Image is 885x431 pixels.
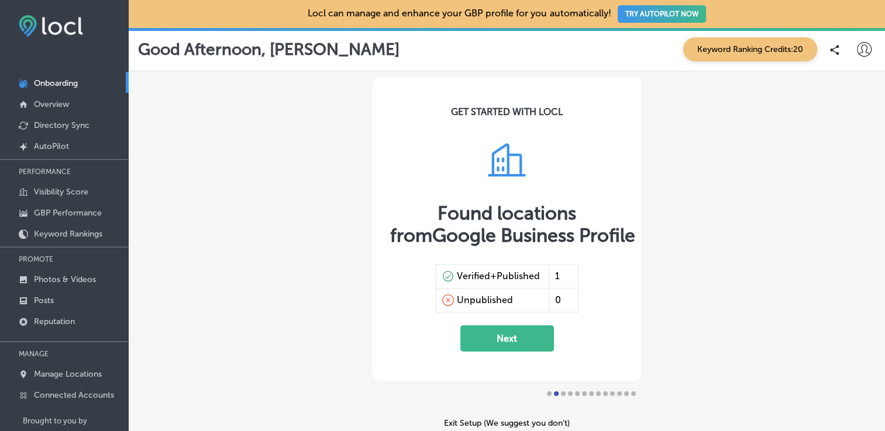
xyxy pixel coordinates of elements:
[138,40,400,59] p: Good Afternoon, [PERSON_NAME]
[373,418,642,428] div: Exit Setup (We suggest you don’t)
[34,296,54,305] p: Posts
[34,141,69,151] p: AutoPilot
[34,229,102,239] p: Keyword Rankings
[432,224,635,246] span: Google Business Profile
[19,15,83,37] img: fda3e92497d09a02dc62c9cd864e3231.png
[34,120,89,130] p: Directory Sync
[23,416,129,425] p: Brought to you by
[34,208,102,218] p: GBP Performance
[457,294,513,306] div: Unpublished
[460,325,554,352] button: Next
[34,78,78,88] p: Onboarding
[549,265,578,288] div: 1
[618,5,706,23] button: TRY AUTOPILOT NOW
[34,274,96,284] p: Photos & Videos
[451,106,563,117] div: GET STARTED WITH LOCL
[549,289,578,312] div: 0
[34,317,75,326] p: Reputation
[457,270,540,282] div: Verified+Published
[34,369,102,379] p: Manage Locations
[34,187,88,197] p: Visibility Score
[34,390,114,400] p: Connected Accounts
[34,99,69,109] p: Overview
[683,37,817,61] span: Keyword Ranking Credits: 20
[390,202,624,246] div: Found locations from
